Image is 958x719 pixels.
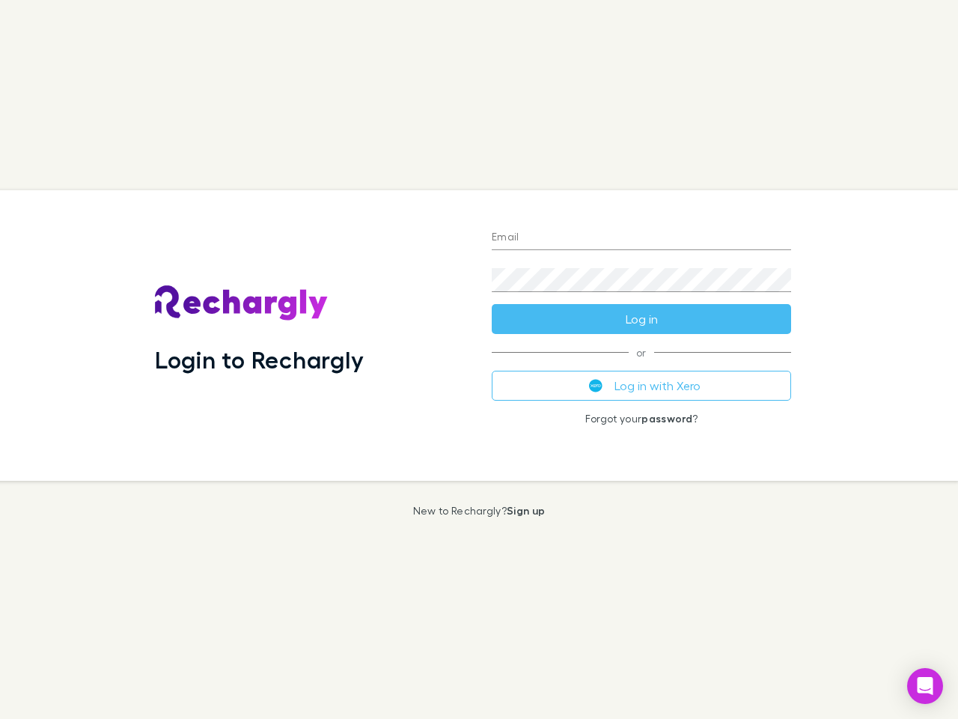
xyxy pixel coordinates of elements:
span: or [492,352,791,353]
button: Log in [492,304,791,334]
a: password [641,412,692,425]
img: Xero's logo [589,379,602,392]
p: Forgot your ? [492,413,791,425]
a: Sign up [507,504,545,517]
button: Log in with Xero [492,371,791,401]
div: Open Intercom Messenger [907,668,943,704]
p: New to Rechargly? [413,505,546,517]
img: Rechargly's Logo [155,285,329,321]
h1: Login to Rechargly [155,345,364,374]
